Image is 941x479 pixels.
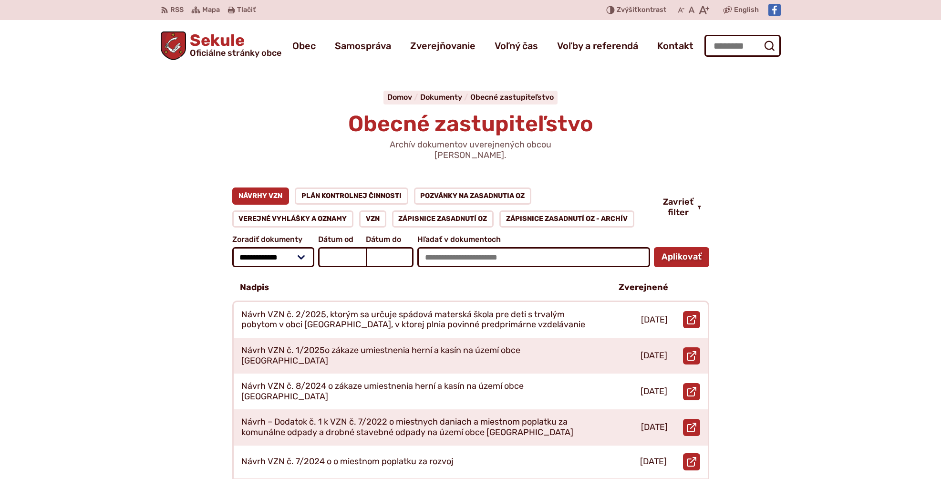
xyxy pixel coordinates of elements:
a: VZN [359,210,386,228]
a: Návrhy VZN [232,187,290,205]
span: kontrast [617,6,666,14]
p: Návrh VZN č. 1/2025o zákaze umiestnenia herní a kasín na území obce [GEOGRAPHIC_DATA] [241,345,596,366]
a: Kontakt [657,32,693,59]
span: Dátum od [318,235,366,244]
p: Návrh VZN č. 8/2024 o zákaze umiestnenia herní a kasín na území obce [GEOGRAPHIC_DATA] [241,381,596,402]
a: Zápisnice zasadnutí OZ - ARCHÍV [499,210,634,228]
a: Obec [292,32,316,59]
span: English [734,4,759,16]
a: English [732,4,761,16]
span: Zavrieť filter [663,197,693,218]
a: Zápisnice zasadnutí OZ [392,210,494,228]
p: Nadpis [240,282,269,293]
select: Zoradiť dokumenty [232,247,315,267]
span: Hľadať v dokumentoch [417,235,650,244]
button: Aplikovať [654,247,709,267]
p: [DATE] [641,351,667,361]
a: Dokumenty [420,93,470,102]
a: Plán kontrolnej činnosti [295,187,408,205]
input: Dátum do [366,247,414,267]
span: Domov [387,93,412,102]
span: Dátum do [366,235,414,244]
input: Dátum od [318,247,366,267]
a: Zverejňovanie [410,32,476,59]
p: [DATE] [641,386,667,397]
a: Verejné vyhlášky a oznamy [232,210,354,228]
p: [DATE] [641,315,668,325]
p: Návrh – Dodatok č. 1 k VZN č. 7/2022 o miestnych daniach a miestnom poplatku za komunálne odpady ... [241,417,596,437]
span: Zoradiť dokumenty [232,235,315,244]
img: Prejsť na domovskú stránku [161,31,186,60]
span: Sekule [186,32,281,57]
span: Oficiálne stránky obce [190,49,281,57]
p: Archív dokumentov uverejnených obcou [PERSON_NAME]. [356,140,585,160]
p: Návrh VZN č. 2/2025, ktorým sa určuje spádová materská škola pre deti s trvalým pobytom v obci [G... [241,310,596,330]
p: [DATE] [640,457,667,467]
span: Mapa [202,4,220,16]
a: Voľby a referendá [557,32,638,59]
a: Domov [387,93,420,102]
span: Dokumenty [420,93,462,102]
button: Zavrieť filter [655,197,709,218]
input: Hľadať v dokumentoch [417,247,650,267]
a: Logo Sekule, prejsť na domovskú stránku. [161,31,282,60]
p: Návrh VZN č. 7/2024 o o miestnom poplatku za rozvoj [241,457,454,467]
span: Obecné zastupiteľstvo [348,111,593,137]
img: Prejsť na Facebook stránku [768,4,781,16]
span: Zvýšiť [617,6,638,14]
p: Zverejnené [619,282,668,293]
span: RSS [170,4,184,16]
a: Samospráva [335,32,391,59]
a: Obecné zastupiteľstvo [470,93,554,102]
span: Tlačiť [237,6,256,14]
a: Voľný čas [495,32,538,59]
a: Pozvánky na zasadnutia OZ [414,187,532,205]
p: [DATE] [641,422,668,433]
